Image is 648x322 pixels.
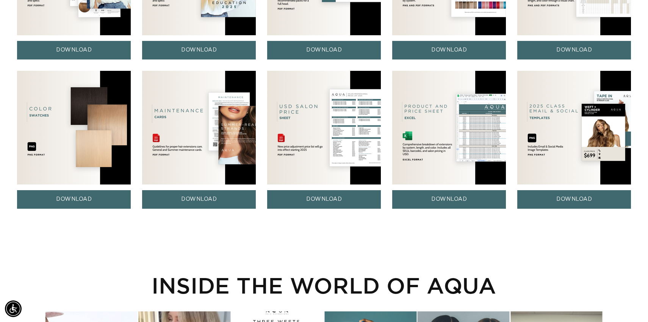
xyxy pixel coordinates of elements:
h2: INSIDE THE WORLD OF AQUA [45,272,603,298]
a: DOWNLOAD [392,41,506,59]
a: DOWNLOAD [142,190,256,209]
a: DOWNLOAD [392,190,506,209]
iframe: Chat Widget [610,286,648,322]
a: DOWNLOAD [267,190,381,209]
a: DOWNLOAD [142,41,256,59]
a: DOWNLOAD [517,190,631,209]
a: DOWNLOAD [517,41,631,59]
div: Accessibility Menu [5,300,22,317]
a: DOWNLOAD [17,190,131,209]
a: DOWNLOAD [267,41,381,59]
a: DOWNLOAD [17,41,131,59]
